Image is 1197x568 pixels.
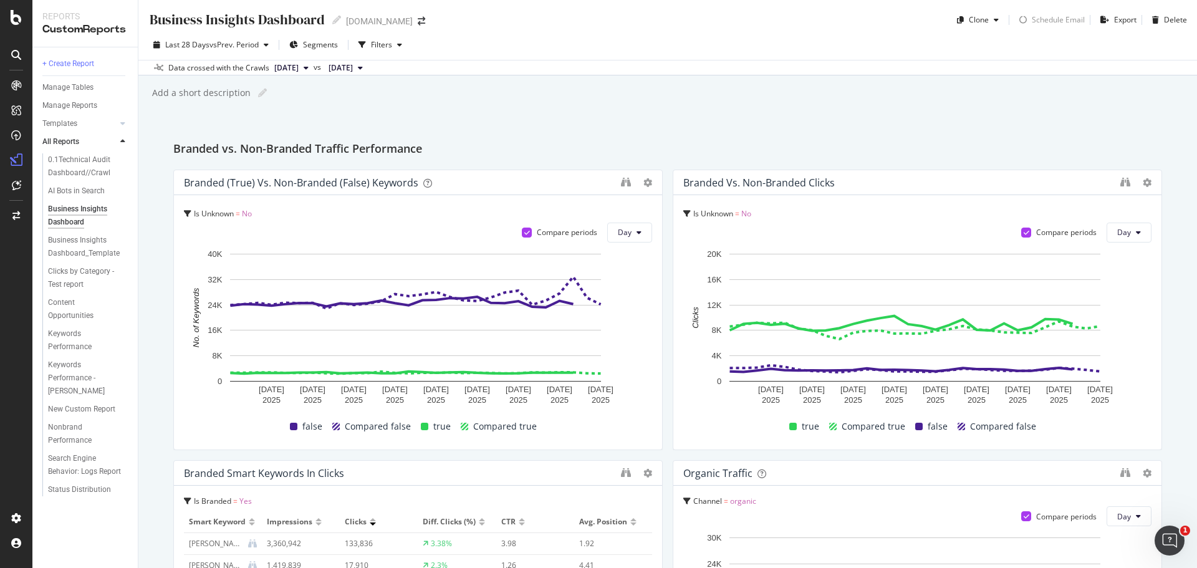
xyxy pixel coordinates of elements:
[537,227,597,238] div: Compare periods
[1046,385,1072,394] text: [DATE]
[42,81,129,94] a: Manage Tables
[42,117,117,130] a: Templates
[1164,14,1187,25] div: Delete
[885,395,903,405] text: 2025
[233,496,238,506] span: =
[1014,10,1085,30] button: loadingSchedule Email
[184,176,418,189] div: Branded (True) vs. Non-Branded (False) Keywords
[1180,526,1190,536] span: 1
[926,395,945,405] text: 2025
[371,39,392,50] div: Filters
[683,176,835,189] div: Branded vs. Non-Branded Clicks
[239,496,252,506] span: Yes
[423,516,476,527] span: Diff. Clicks (%)
[208,325,222,335] text: 16K
[304,395,322,405] text: 2025
[191,287,201,347] text: No. of Keywords
[148,35,274,55] button: Last 28 DaysvsPrev. Period
[735,208,739,219] span: =
[42,99,97,112] div: Manage Reports
[184,467,344,479] div: Branded Smart Keywords in Clicks
[762,395,780,405] text: 2025
[218,377,222,386] text: 0
[42,10,128,22] div: Reports
[741,208,751,219] span: No
[717,377,721,386] text: 0
[151,87,251,99] div: Add a short description
[324,60,368,75] button: [DATE]
[506,385,531,394] text: [DATE]
[48,203,120,229] div: Business Insights Dashboard
[48,234,122,260] div: Business Insights Dashboard_Template
[48,359,122,398] div: Keywords Performance - Rachel WIP
[209,39,259,50] span: vs Prev. Period
[269,60,314,75] button: [DATE]
[284,35,343,55] button: Segments
[48,153,122,180] div: 0.1Technical Audit Dashboard//Crawl
[189,516,246,527] span: Smart Keyword
[844,395,862,405] text: 2025
[711,351,721,360] text: 4K
[208,275,222,284] text: 32K
[173,140,1162,160] div: Branded vs. Non-Branded Traffic Performance
[168,62,269,74] div: Data crossed with the Crawls
[803,395,821,405] text: 2025
[970,419,1036,434] span: Compared false
[724,496,728,506] span: =
[48,359,129,398] a: Keywords Performance - [PERSON_NAME]
[42,22,128,37] div: CustomReports
[194,208,234,219] span: Is Unknown
[799,385,825,394] text: [DATE]
[236,208,240,219] span: =
[48,327,118,354] div: Keywords Performance
[1120,177,1130,187] div: binoculars
[1005,385,1031,394] text: [DATE]
[267,538,328,549] div: 3,360,942
[346,15,413,27] div: [DOMAIN_NAME]
[382,385,408,394] text: [DATE]
[1036,227,1097,238] div: Compare periods
[345,395,363,405] text: 2025
[189,538,243,549] div: david yurman
[1036,511,1097,522] div: Compare periods
[48,203,129,229] a: Business Insights Dashboard
[579,538,640,549] div: 1.92
[48,403,115,416] div: New Custom Report
[42,57,129,70] a: + Create Report
[42,99,129,112] a: Manage Reports
[928,419,948,434] span: false
[48,483,129,496] a: Status Distribution
[48,296,129,322] a: Content Opportunities
[48,452,129,478] a: Search Engine Behavior: Logs Report
[42,57,94,70] div: + Create Report
[1091,395,1109,405] text: 2025
[693,208,733,219] span: Is Unknown
[693,496,722,506] span: Channel
[1050,395,1068,405] text: 2025
[673,170,1162,450] div: Branded vs. Non-Branded ClicksIs Unknown = NoCompare periodsDayA chart.trueCompared truefalseComp...
[345,516,367,527] span: Clicks
[707,249,721,259] text: 20K
[48,153,129,180] a: 0.1Technical Audit Dashboard//Crawl
[592,395,610,405] text: 2025
[42,81,94,94] div: Manage Tables
[683,248,1147,407] svg: A chart.
[711,325,721,335] text: 8K
[165,39,209,50] span: Last 28 Days
[707,275,721,284] text: 16K
[184,248,648,407] svg: A chart.
[258,89,267,97] i: Edit report name
[173,170,663,450] div: Branded (True) vs. Non-Branded (False) KeywordsIs Unknown = NoCompare periodsDayA chart.falseComp...
[1114,14,1137,25] div: Export
[1147,10,1187,30] button: Delete
[303,39,338,50] span: Segments
[691,307,700,329] text: Clicks
[952,10,1004,30] button: Clone
[1107,506,1151,526] button: Day
[48,265,129,291] a: Clicks by Category -Test report
[1087,385,1113,394] text: [DATE]
[707,301,721,310] text: 12K
[707,533,721,542] text: 30K
[730,496,756,506] span: organic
